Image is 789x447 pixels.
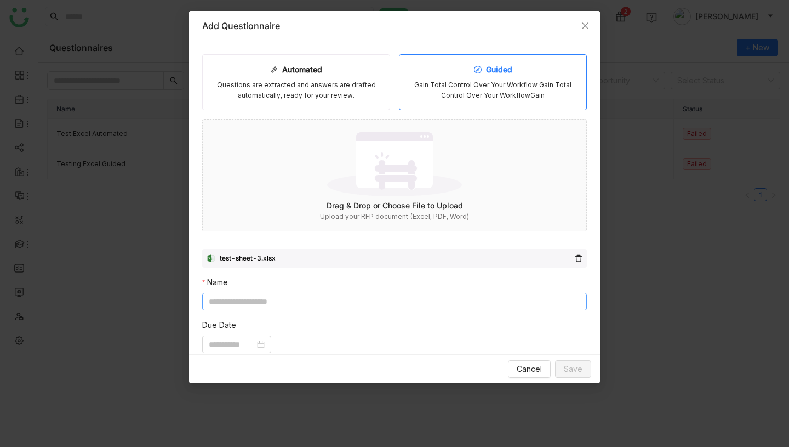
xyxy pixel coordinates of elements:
span: Cancel [517,363,542,375]
div: Automated [270,64,322,76]
button: Save [555,360,591,378]
div: Gain Total Control Over Your Workflow Gain Total Control Over Your WorkflowGain [408,80,578,101]
img: No data [327,128,462,200]
div: Add Questionnaire [202,20,587,32]
div: test-sheet-3.xlsx [220,253,276,264]
button: Cancel [508,360,551,378]
label: Name [202,276,228,288]
img: xlsx.svg [207,254,215,263]
div: Questions are extracted and answers are drafted automatically, ready for your review. [211,80,381,101]
div: Drag & Drop or Choose File to Upload [203,200,586,212]
div: No dataDrag & Drop or Choose File to UploadUpload your RFP document (Excel, PDF, Word) [203,120,586,231]
button: Close [570,11,600,41]
div: Upload your RFP document (Excel, PDF, Word) [203,212,586,222]
label: Due Date [202,319,236,331]
div: Guided [474,64,512,76]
